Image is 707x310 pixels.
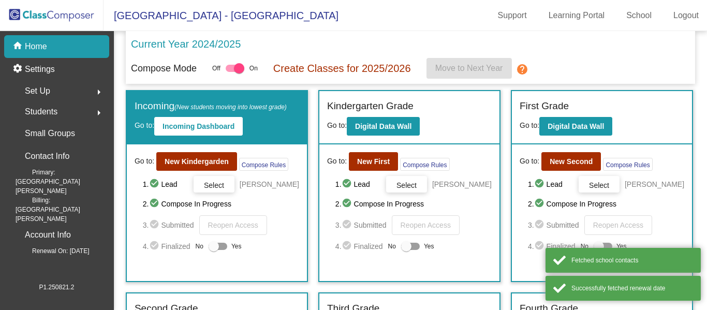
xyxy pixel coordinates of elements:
button: New First [349,152,398,171]
button: Digital Data Wall [347,117,420,136]
b: New Second [550,157,593,166]
mat-icon: arrow_right [93,86,105,98]
span: Yes [424,240,434,253]
p: Compose Mode [131,62,197,76]
button: Digital Data Wall [539,117,612,136]
mat-icon: home [12,40,25,53]
span: 1. Lead [335,178,381,190]
span: 4. Finalized [143,240,190,253]
span: No [196,242,203,251]
span: Go to: [327,121,347,129]
span: Renewal On: [DATE] [16,246,89,256]
span: 4. Finalized [335,240,383,253]
mat-icon: arrow_right [93,107,105,119]
b: New Kindergarden [165,157,229,166]
label: Kindergarten Grade [327,99,414,114]
a: Logout [665,7,707,24]
span: Off [212,64,220,73]
span: [GEOGRAPHIC_DATA] - [GEOGRAPHIC_DATA] [104,7,338,24]
span: 3. Submitted [143,219,194,231]
span: No [581,242,588,251]
button: Select [579,176,620,193]
span: No [388,242,396,251]
mat-icon: settings [12,63,25,76]
label: First Grade [520,99,569,114]
span: Go to: [135,121,154,129]
p: Settings [25,63,55,76]
mat-icon: check_circle [149,219,161,231]
span: Go to: [520,156,539,167]
span: 1. Lead [143,178,188,190]
button: Compose Rules [400,158,449,171]
span: Select [396,181,417,189]
span: 2. Compose In Progress [528,198,684,210]
span: 4. Finalized [528,240,576,253]
button: Compose Rules [239,158,288,171]
span: 3. Submitted [335,219,387,231]
mat-icon: check_circle [149,198,161,210]
span: 1. Lead [528,178,573,190]
span: [PERSON_NAME] [625,179,684,189]
button: Select [194,176,234,193]
mat-icon: check_circle [534,219,547,231]
span: Reopen Access [208,221,258,229]
mat-icon: check_circle [149,178,161,190]
mat-icon: help [516,63,528,76]
p: Contact Info [25,149,69,164]
mat-icon: check_circle [342,198,354,210]
span: Students [25,105,57,119]
span: (New students moving into lowest grade) [174,104,287,111]
span: Set Up [25,84,50,98]
span: On [249,64,258,73]
div: Fetched school contacts [571,256,693,265]
b: Incoming Dashboard [163,122,234,130]
button: Reopen Access [392,215,460,235]
button: Select [386,176,427,193]
span: [PERSON_NAME] [432,179,492,189]
b: New First [357,157,390,166]
mat-icon: check_circle [342,219,354,231]
button: New Second [541,152,601,171]
span: 2. Compose In Progress [335,198,492,210]
span: Go to: [520,121,539,129]
a: Learning Portal [540,7,613,24]
p: Home [25,40,47,53]
span: 2. Compose In Progress [143,198,299,210]
span: Select [204,181,224,189]
b: Digital Data Wall [548,122,604,130]
mat-icon: check_circle [149,240,161,253]
p: Current Year 2024/2025 [131,36,241,52]
span: [PERSON_NAME] [240,179,299,189]
span: Billing: [GEOGRAPHIC_DATA][PERSON_NAME] [16,196,109,224]
span: Yes [231,240,242,253]
mat-icon: check_circle [534,178,547,190]
div: Successfully fetched renewal date [571,284,693,293]
button: Reopen Access [199,215,267,235]
b: Digital Data Wall [355,122,411,130]
p: Create Classes for 2025/2026 [273,61,411,76]
mat-icon: check_circle [342,178,354,190]
button: Incoming Dashboard [154,117,243,136]
button: Reopen Access [584,215,652,235]
span: Yes [616,240,627,253]
span: Reopen Access [401,221,451,229]
span: Go to: [135,156,154,167]
span: Select [589,181,609,189]
button: Compose Rules [603,158,652,171]
p: Account Info [25,228,71,242]
button: Move to Next Year [426,58,512,79]
span: Move to Next Year [435,64,503,72]
span: Primary: [GEOGRAPHIC_DATA][PERSON_NAME] [16,168,109,196]
button: New Kindergarden [156,152,237,171]
span: Reopen Access [593,221,643,229]
a: Support [490,7,535,24]
mat-icon: check_circle [534,240,547,253]
mat-icon: check_circle [534,198,547,210]
mat-icon: check_circle [342,240,354,253]
span: Go to: [327,156,347,167]
a: School [618,7,660,24]
label: Incoming [135,99,287,114]
span: 3. Submitted [528,219,579,231]
p: Small Groups [25,126,75,141]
